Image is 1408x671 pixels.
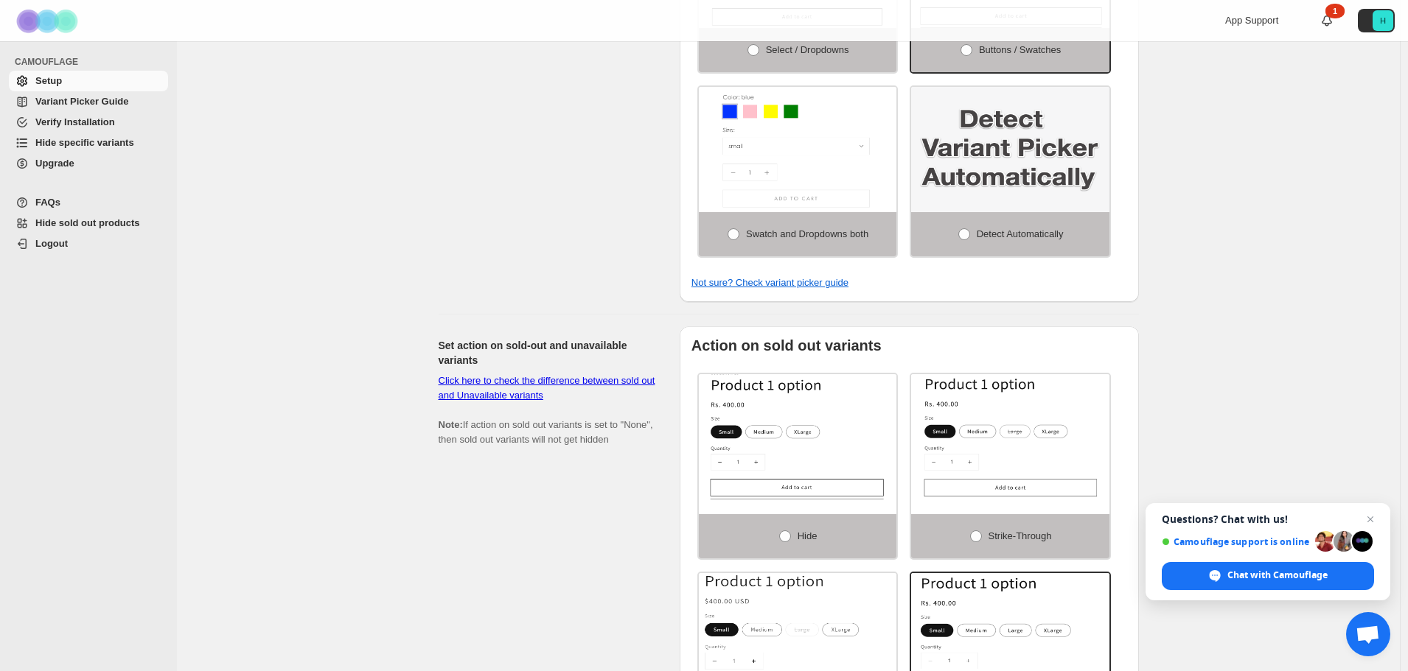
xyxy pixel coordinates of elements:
span: Swatch and Dropdowns both [746,228,868,239]
span: Select / Dropdowns [766,44,849,55]
a: Hide sold out products [9,213,168,233]
span: If action on sold out variants is set to "None", then sold out variants will not get hidden [439,375,655,445]
span: Hide specific variants [35,137,134,148]
img: Hide [699,374,897,499]
a: Setup [9,71,168,91]
img: Detect Automatically [911,87,1109,212]
a: Upgrade [9,153,168,174]
span: Setup [35,75,62,86]
img: Strike-through [911,374,1109,499]
span: Variant Picker Guide [35,96,128,107]
span: Questions? Chat with us! [1162,513,1374,525]
a: 1 [1320,13,1334,28]
b: Action on sold out variants [691,337,882,354]
span: Strike-through [989,530,1052,541]
img: Swatch and Dropdowns both [699,87,897,212]
span: Chat with Camouflage [1162,562,1374,590]
b: Note: [439,419,463,430]
div: 1 [1325,4,1345,18]
span: Buttons / Swatches [979,44,1061,55]
span: Detect Automatically [977,228,1064,239]
span: Hide sold out products [35,217,140,228]
a: FAQs [9,192,168,213]
a: Verify Installation [9,112,168,133]
span: Chat with Camouflage [1227,569,1328,582]
a: Logout [9,233,168,254]
a: Not sure? Check variant picker guide [691,277,848,288]
a: Click here to check the difference between sold out and Unavailable variants [439,375,655,401]
button: Avatar with initials H [1358,9,1395,32]
span: Verify Installation [35,116,115,127]
span: Upgrade [35,158,74,169]
span: CAMOUFLAGE [15,56,170,68]
span: Avatar with initials H [1373,10,1393,31]
img: Camouflage [12,1,86,41]
a: Variant Picker Guide [9,91,168,112]
text: H [1380,16,1386,25]
span: Logout [35,238,68,249]
span: Camouflage support is online [1162,536,1310,547]
a: Open chat [1346,612,1390,656]
h2: Set action on sold-out and unavailable variants [439,338,656,368]
span: App Support [1225,15,1278,26]
span: Hide [798,530,818,541]
a: Hide specific variants [9,133,168,153]
span: FAQs [35,197,60,208]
